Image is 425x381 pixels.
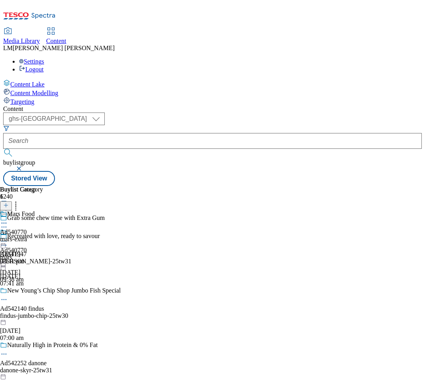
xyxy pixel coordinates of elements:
div: New Young’s Chip Shop Jumbo Fish Special [7,287,121,294]
input: Search [3,133,422,149]
span: Targeting [10,98,34,105]
div: Mars Food [7,210,35,218]
span: Content Lake [10,81,45,88]
div: Recreated with love, ready to savour [7,233,100,240]
a: Media Library [3,28,40,45]
div: Content [3,105,422,113]
div: Naturally High in Protein & 0% Fat [7,342,98,349]
button: Stored View [3,171,55,186]
a: Settings [19,58,44,65]
span: LM [3,45,13,51]
span: Media Library [3,38,40,44]
a: Logout [19,66,43,73]
span: [PERSON_NAME] [PERSON_NAME] [13,45,115,51]
div: Grab some chew time with Extra Gum [7,214,105,221]
a: Content Lake [3,79,422,88]
svg: Search Filters [3,125,9,131]
span: Content [46,38,66,44]
span: Content Modelling [10,90,58,96]
span: buylistgroup [3,159,35,166]
a: Content Modelling [3,88,422,97]
a: Targeting [3,97,422,105]
a: Content [46,28,66,45]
